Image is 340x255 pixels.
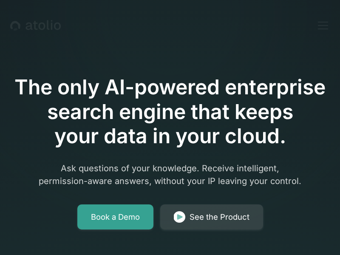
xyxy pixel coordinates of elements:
[10,162,330,187] p: Ask questions of your knowledge. Receive intelligent, permission-aware answers, without your IP l...
[77,204,153,230] a: Book a Demo
[190,211,249,223] div: See the Product
[10,75,330,148] h1: The only AI-powered enterprise search engine that keeps your data in your cloud.
[313,15,330,36] div: menu
[160,204,263,230] a: See the Product
[10,20,61,31] a: home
